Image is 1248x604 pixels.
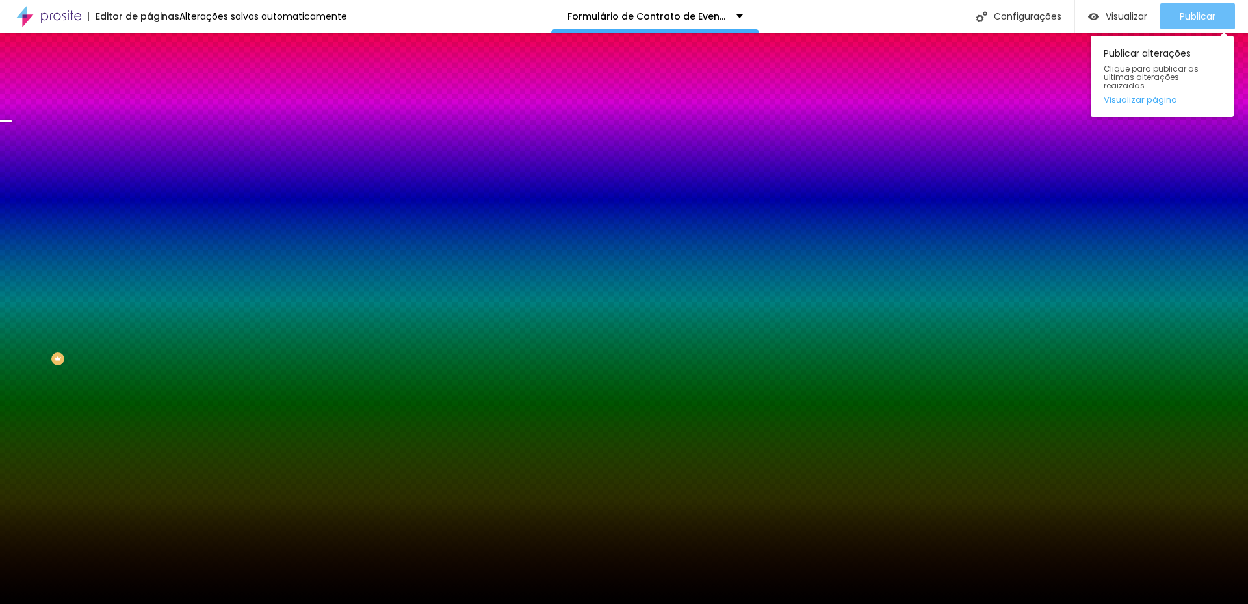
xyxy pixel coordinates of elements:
span: Clique para publicar as ultimas alterações reaizadas [1104,64,1221,90]
p: Formulário de Contrato de Eventos [567,12,727,21]
div: Publicar alterações [1091,36,1234,117]
span: Publicar [1180,11,1215,21]
button: Visualizar [1075,3,1160,29]
div: Editor de páginas [88,12,179,21]
a: Visualizar página [1104,96,1221,104]
button: Publicar [1160,3,1235,29]
img: view-1.svg [1088,11,1099,22]
span: Visualizar [1106,11,1147,21]
div: Alterações salvas automaticamente [179,12,347,21]
img: Icone [976,11,987,22]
